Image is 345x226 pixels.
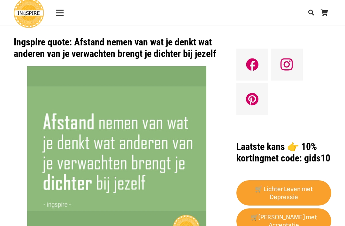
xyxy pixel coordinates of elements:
a: Menu [51,5,68,21]
a: 🛒 Lichter Leven met Depressie [236,180,332,206]
h1: met code: gids10 [236,141,332,164]
a: Zoeken [305,5,318,20]
h1: Ingspire quote: Afstand nemen van wat je denkt wat anderen van je verwachten brengt je dichter bi... [14,36,220,59]
a: Instagram [271,49,303,81]
a: Facebook [236,49,268,81]
strong: Laatste kans 👉 10% korting [236,141,317,164]
a: Pinterest [236,83,268,115]
strong: 🛒 Lichter Leven met Depressie [255,185,313,201]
